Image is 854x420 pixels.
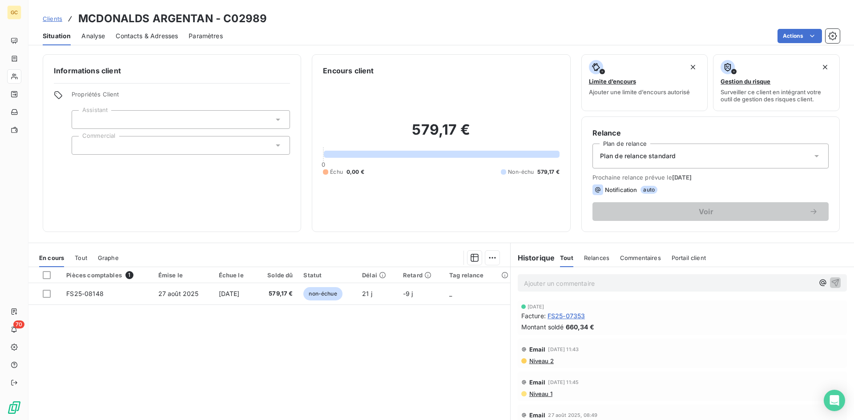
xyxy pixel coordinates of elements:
span: Notification [605,186,637,193]
div: Émise le [158,272,208,279]
span: _ [449,290,452,297]
span: Situation [43,32,71,40]
span: Graphe [98,254,119,261]
input: Ajouter une valeur [79,141,86,149]
span: Analyse [81,32,105,40]
span: Niveau 2 [528,357,554,364]
span: FS25-08148 [66,290,104,297]
span: 70 [13,320,24,328]
button: Actions [777,29,822,43]
span: 1 [125,271,133,279]
a: Clients [43,14,62,23]
span: auto [640,186,657,194]
span: [DATE] [672,174,692,181]
div: GC [7,5,21,20]
span: Relances [584,254,609,261]
span: En cours [39,254,64,261]
span: Portail client [672,254,706,261]
button: Gestion du risqueSurveiller ce client en intégrant votre outil de gestion des risques client. [713,54,840,111]
span: Propriétés Client [72,91,290,103]
h6: Relance [592,128,829,138]
span: Gestion du risque [721,78,770,85]
span: Montant soldé [521,322,564,332]
span: [DATE] [528,304,544,309]
span: Paramètres [189,32,223,40]
span: Email [529,346,546,353]
div: Retard [403,272,439,279]
span: -9 j [403,290,413,297]
span: Clients [43,15,62,22]
h2: 579,17 € [323,121,559,148]
h3: MCDONALDS ARGENTAN - C02989 [78,11,267,27]
span: 579,17 € [537,168,559,176]
div: Solde dû [261,272,293,279]
span: 660,34 € [566,322,594,332]
div: Délai [362,272,392,279]
span: Surveiller ce client en intégrant votre outil de gestion des risques client. [721,88,832,103]
span: 0 [322,161,325,168]
button: Limite d’encoursAjouter une limite d’encours autorisé [581,54,708,111]
div: Tag relance [449,272,505,279]
span: Email [529,379,546,386]
span: Échu [330,168,343,176]
span: 0,00 € [346,168,364,176]
span: 579,17 € [261,289,293,298]
span: Plan de relance standard [600,152,676,160]
span: [DATE] 11:45 [548,380,579,385]
span: non-échue [303,287,342,300]
span: Facture : [521,311,546,320]
span: Niveau 1 [528,390,552,397]
span: Prochaine relance prévue le [592,174,829,181]
div: Statut [303,272,351,279]
img: Logo LeanPay [7,400,21,415]
span: Tout [560,254,573,261]
span: Voir [603,208,809,215]
span: Commentaires [620,254,661,261]
span: [DATE] [219,290,240,297]
span: Non-échu [508,168,534,176]
span: 21 j [362,290,372,297]
h6: Historique [511,252,555,263]
span: FS25-07353 [548,311,585,320]
h6: Encours client [323,65,374,76]
div: Échue le [219,272,250,279]
span: Ajouter une limite d’encours autorisé [589,88,690,96]
h6: Informations client [54,65,290,76]
span: 27 août 2025 [158,290,199,297]
span: [DATE] 11:43 [548,347,579,352]
span: Tout [75,254,87,261]
div: Open Intercom Messenger [824,390,845,411]
span: Limite d’encours [589,78,636,85]
button: Voir [592,202,829,221]
span: Contacts & Adresses [116,32,178,40]
div: Pièces comptables [66,271,147,279]
input: Ajouter une valeur [79,116,86,124]
span: 27 août 2025, 08:49 [548,412,597,418]
span: Email [529,412,546,419]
